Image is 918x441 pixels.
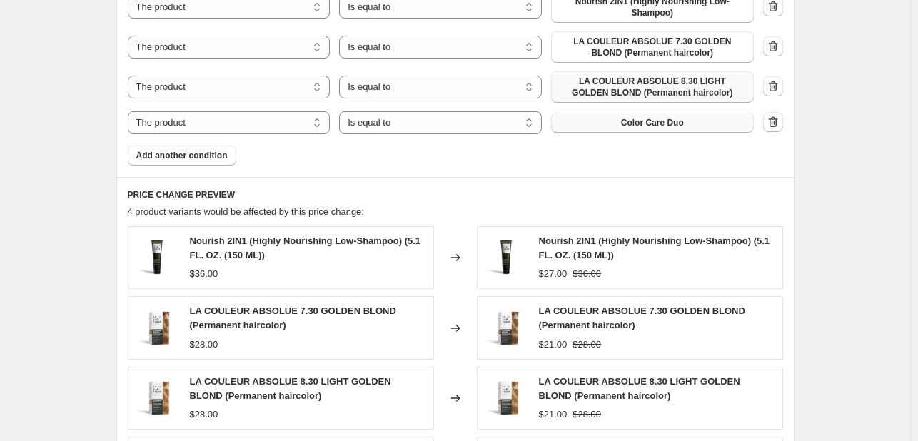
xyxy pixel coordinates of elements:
span: LA COULEUR ABSOLUE 8.30 LIGHT GOLDEN BLOND (Permanent haircolor) [190,376,391,401]
button: Color Care Duo [551,113,754,133]
strike: $28.00 [573,338,601,352]
span: Add another condition [136,150,228,161]
div: $27.00 [539,267,568,281]
img: COLO-8.30-BLOND-CLAIR-DORE-032-EN_80x.png [136,377,178,420]
img: COLO-7.30-BLOND-DORE-EN-0520_80x.png [136,307,178,350]
strike: $28.00 [573,407,601,422]
div: $28.00 [190,338,218,352]
div: $21.00 [539,407,568,422]
img: SOIN-NOURISH-2IN1-150ML-0919_80x.png [136,236,178,279]
button: LA COULEUR ABSOLUE 7.30 GOLDEN BLOND (Permanent haircolor) [551,31,754,63]
span: Nourish 2IN1 (Highly Nourishing Low-Shampoo) (5.1 FL. OZ. (150 ML)) [539,235,770,260]
button: LA COULEUR ABSOLUE 8.30 LIGHT GOLDEN BLOND (Permanent haircolor) [551,71,754,103]
span: LA COULEUR ABSOLUE 8.30 LIGHT GOLDEN BLOND (Permanent haircolor) [539,376,740,401]
div: $28.00 [190,407,218,422]
span: 4 product variants would be affected by this price change: [128,206,364,217]
img: COLO-7.30-BLOND-DORE-EN-0520_80x.png [485,307,528,350]
div: $21.00 [539,338,568,352]
span: Color Care Duo [621,117,684,128]
span: LA COULEUR ABSOLUE 7.30 GOLDEN BLOND (Permanent haircolor) [560,36,745,59]
strike: $36.00 [573,267,601,281]
img: SOIN-NOURISH-2IN1-150ML-0919_80x.png [485,236,528,279]
span: Nourish 2IN1 (Highly Nourishing Low-Shampoo) (5.1 FL. OZ. (150 ML)) [190,235,421,260]
div: $36.00 [190,267,218,281]
img: COLO-8.30-BLOND-CLAIR-DORE-032-EN_80x.png [485,377,528,420]
span: LA COULEUR ABSOLUE 8.30 LIGHT GOLDEN BLOND (Permanent haircolor) [560,76,745,98]
span: LA COULEUR ABSOLUE 7.30 GOLDEN BLOND (Permanent haircolor) [539,305,745,330]
button: Add another condition [128,146,236,166]
span: LA COULEUR ABSOLUE 7.30 GOLDEN BLOND (Permanent haircolor) [190,305,396,330]
h6: PRICE CHANGE PREVIEW [128,189,783,201]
